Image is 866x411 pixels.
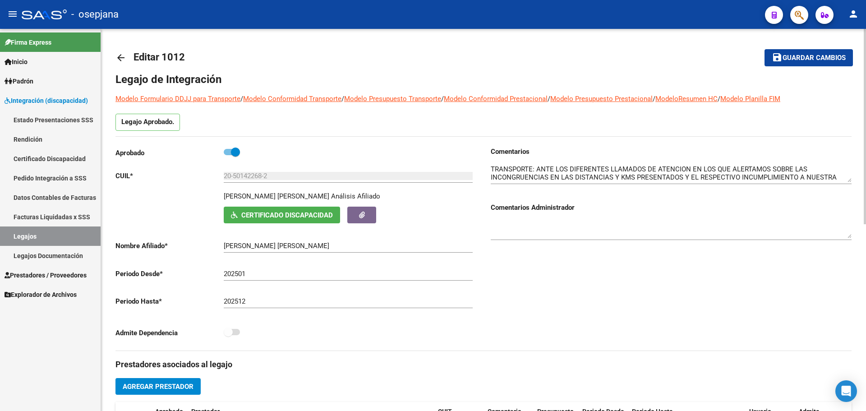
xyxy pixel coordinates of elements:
[115,378,201,395] button: Agregar Prestador
[444,95,548,103] a: Modelo Conformidad Prestacional
[243,95,341,103] a: Modelo Conformidad Transporte
[5,270,87,280] span: Prestadores / Proveedores
[115,72,852,87] h1: Legajo de Integración
[224,191,329,201] p: [PERSON_NAME] [PERSON_NAME]
[115,148,224,158] p: Aprobado
[7,9,18,19] mat-icon: menu
[772,52,783,63] mat-icon: save
[115,114,180,131] p: Legajo Aprobado.
[115,269,224,279] p: Periodo Desde
[71,5,119,24] span: - osepjana
[123,383,193,391] span: Agregar Prestador
[848,9,859,19] mat-icon: person
[720,95,780,103] a: Modelo Planilla FIM
[765,49,853,66] button: Guardar cambios
[5,96,88,106] span: Integración (discapacidad)
[5,37,51,47] span: Firma Express
[115,171,224,181] p: CUIL
[115,358,852,371] h3: Prestadores asociados al legajo
[331,191,380,201] div: Análisis Afiliado
[115,296,224,306] p: Periodo Hasta
[491,203,852,212] h3: Comentarios Administrador
[224,207,340,223] button: Certificado Discapacidad
[550,95,653,103] a: Modelo Presupuesto Prestacional
[5,57,28,67] span: Inicio
[5,290,77,300] span: Explorador de Archivos
[115,52,126,63] mat-icon: arrow_back
[115,241,224,251] p: Nombre Afiliado
[344,95,441,103] a: Modelo Presupuesto Transporte
[134,51,185,63] span: Editar 1012
[835,380,857,402] div: Open Intercom Messenger
[783,54,846,62] span: Guardar cambios
[655,95,718,103] a: ModeloResumen HC
[115,328,224,338] p: Admite Dependencia
[5,76,33,86] span: Padrón
[241,211,333,219] span: Certificado Discapacidad
[491,147,852,157] h3: Comentarios
[115,95,240,103] a: Modelo Formulario DDJJ para Transporte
